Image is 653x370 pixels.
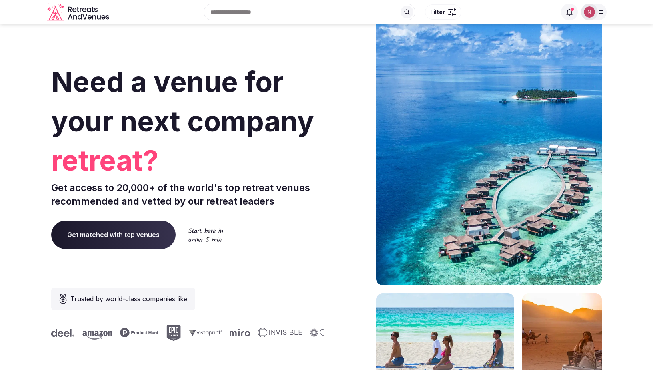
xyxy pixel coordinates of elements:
[47,3,111,21] svg: Retreats and Venues company logo
[51,181,324,208] p: Get access to 20,000+ of the world's top retreat venues recommended and vetted by our retreat lea...
[47,3,111,21] a: Visit the homepage
[51,221,176,249] a: Get matched with top venues
[231,328,275,338] svg: Invisible company logo
[70,294,187,304] span: Trusted by world-class companies like
[51,141,324,180] span: retreat?
[320,329,343,337] svg: Deel company logo
[162,329,195,336] svg: Vistaprint company logo
[425,4,461,20] button: Filter
[584,6,595,18] img: Nathalia Bilotti
[188,228,223,242] img: Start here in under 5 min
[140,325,154,341] svg: Epic Games company logo
[430,8,445,16] span: Filter
[51,65,314,138] span: Need a venue for your next company
[203,329,223,336] svg: Miro company logo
